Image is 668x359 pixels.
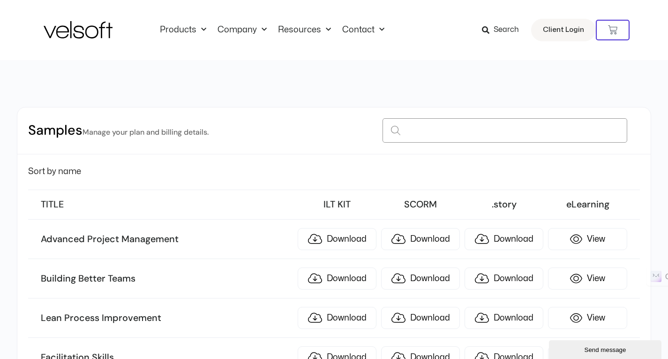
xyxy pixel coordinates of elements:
[298,307,376,329] a: Download
[28,168,81,176] span: Sort by name
[482,22,525,38] a: Search
[548,267,627,290] a: View
[298,228,376,250] a: Download
[531,19,596,41] a: Client Login
[465,228,543,250] a: Download
[44,21,113,38] img: Velsoft Training Materials
[298,199,376,211] h3: ILT KIT
[212,25,272,35] a: CompanyMenu Toggle
[465,307,543,329] a: Download
[154,25,212,35] a: ProductsMenu Toggle
[548,307,627,329] a: View
[548,228,627,250] a: View
[381,307,460,329] a: Download
[543,24,584,36] span: Client Login
[337,25,390,35] a: ContactMenu Toggle
[465,199,543,211] h3: .story
[465,267,543,290] a: Download
[41,199,293,211] h3: TITLE
[298,267,376,290] a: Download
[28,122,209,140] h2: Samples
[494,24,519,36] span: Search
[272,25,337,35] a: ResourcesMenu Toggle
[549,338,663,359] iframe: chat widget
[41,273,293,285] h3: Building Better Teams
[548,199,627,211] h3: eLearning
[381,199,460,211] h3: SCORM
[154,25,390,35] nav: Menu
[41,233,293,245] h3: Advanced Project Management
[381,267,460,290] a: Download
[83,127,209,137] small: Manage your plan and billing details.
[381,228,460,250] a: Download
[41,312,293,324] h3: Lean Process Improvement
